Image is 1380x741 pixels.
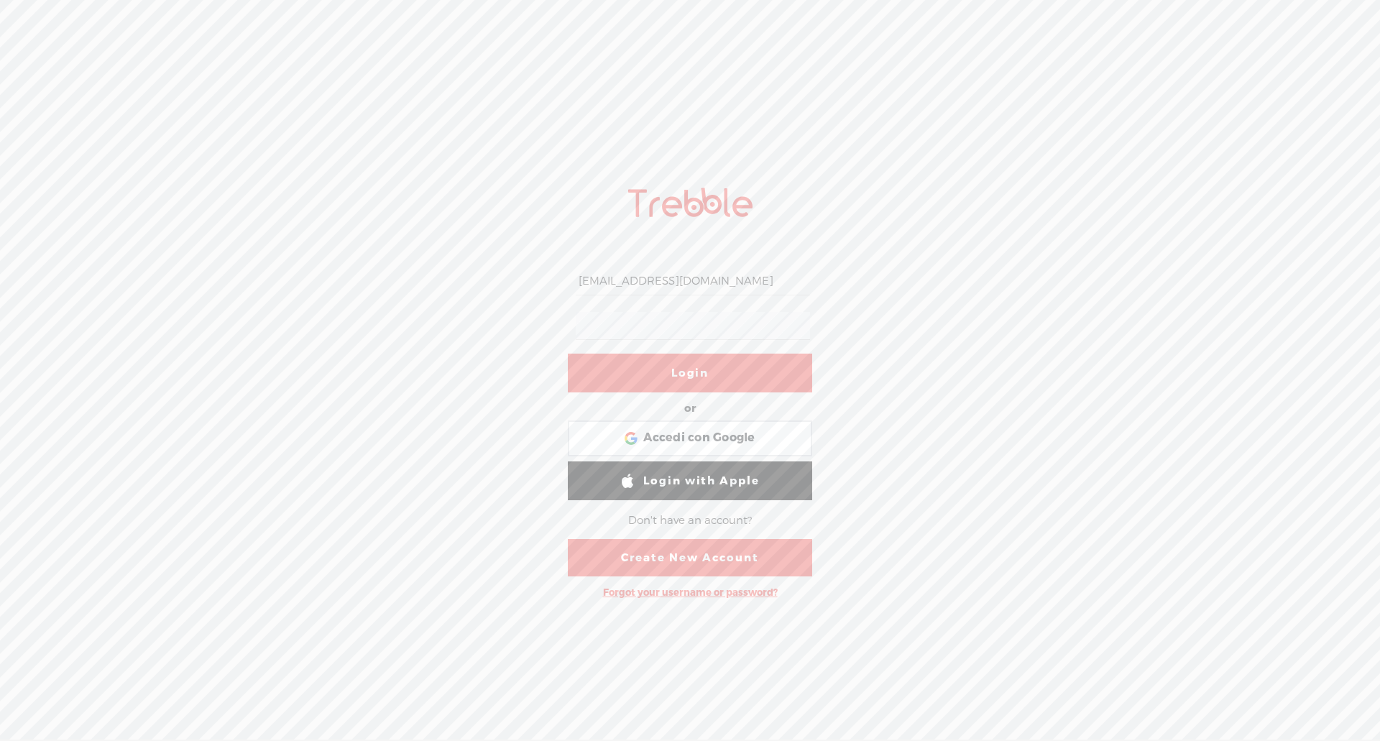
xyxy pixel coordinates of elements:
a: Login with Apple [568,461,812,500]
div: Forgot your username or password? [596,579,785,606]
input: Username [576,267,809,295]
a: Login [568,354,812,392]
span: Accedi con Google [643,431,755,446]
div: or [684,397,696,420]
div: Accedi con Google [568,420,812,456]
div: Don't have an account? [628,506,752,536]
a: Create New Account [568,539,812,576]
